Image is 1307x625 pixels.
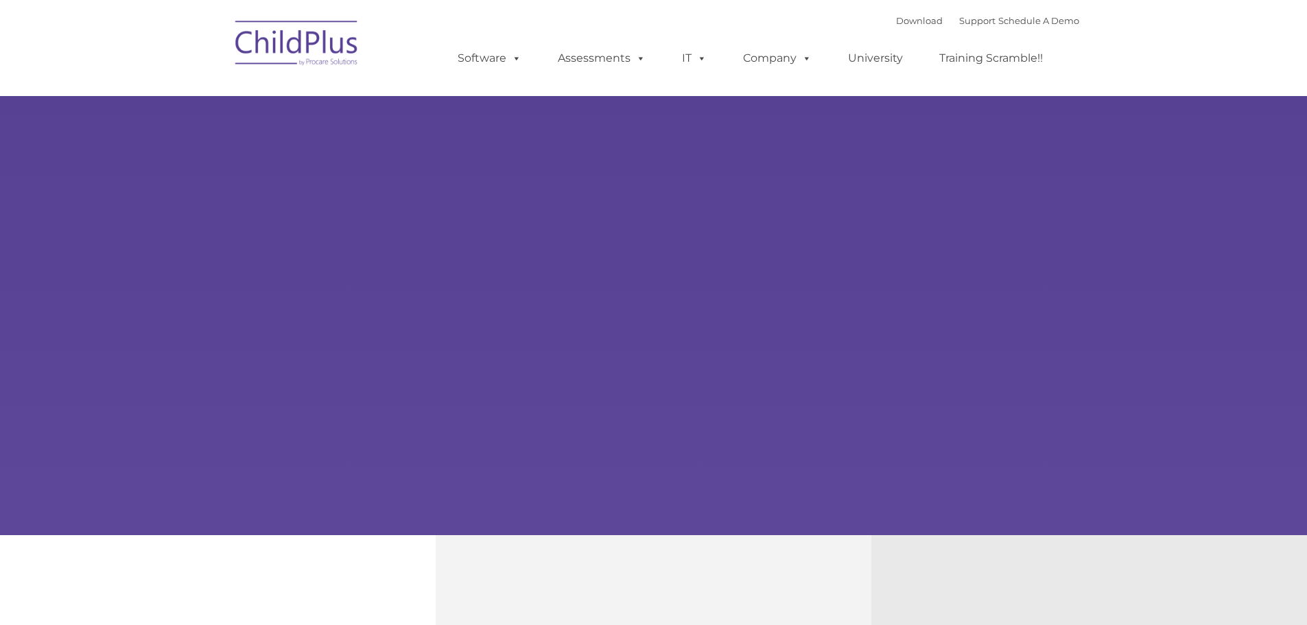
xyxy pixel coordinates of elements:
[444,45,535,72] a: Software
[544,45,659,72] a: Assessments
[668,45,720,72] a: IT
[959,15,996,26] a: Support
[896,15,1079,26] font: |
[228,11,366,80] img: ChildPlus by Procare Solutions
[998,15,1079,26] a: Schedule A Demo
[834,45,917,72] a: University
[729,45,825,72] a: Company
[896,15,943,26] a: Download
[926,45,1057,72] a: Training Scramble!!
